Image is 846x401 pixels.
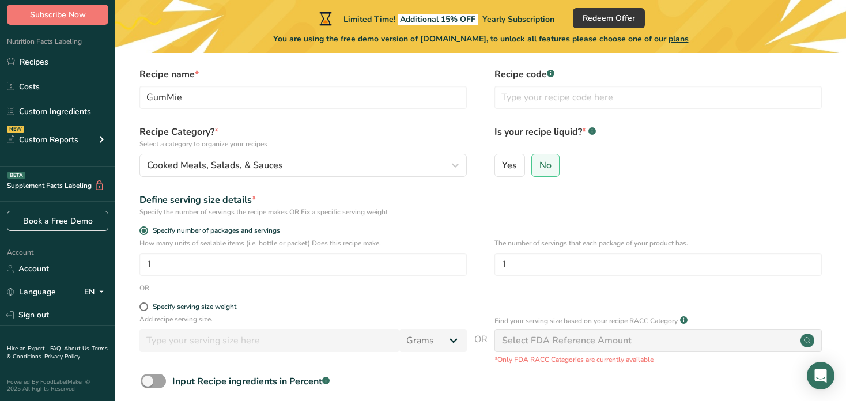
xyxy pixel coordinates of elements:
a: FAQ . [50,345,64,353]
p: Select a category to organize your recipes [139,139,467,149]
span: Specify number of packages and servings [148,226,280,235]
p: How many units of sealable items (i.e. bottle or packet) Does this recipe make. [139,238,467,248]
span: Redeem Offer [583,12,635,24]
div: BETA [7,172,25,179]
div: Select FDA Reference Amount [502,334,632,347]
span: OR [474,332,488,365]
div: Open Intercom Messenger [807,362,834,389]
div: Custom Reports [7,134,78,146]
div: NEW [7,126,24,133]
span: No [539,160,552,171]
div: Powered By FoodLabelMaker © 2025 All Rights Reserved [7,379,108,392]
div: Limited Time! [317,12,554,25]
button: Cooked Meals, Salads, & Sauces [139,154,467,177]
input: Type your serving size here [139,329,399,352]
p: The number of servings that each package of your product has. [494,238,822,248]
a: Privacy Policy [44,353,80,361]
span: Yes [502,160,517,171]
span: plans [669,33,689,44]
input: Type your recipe code here [494,86,822,109]
p: Find your serving size based on your recipe RACC Category [494,316,678,326]
label: Is your recipe liquid? [494,125,822,149]
button: Subscribe Now [7,5,108,25]
label: Recipe name [139,67,467,81]
span: Additional 15% OFF [398,14,478,25]
div: EN [84,285,108,299]
span: Cooked Meals, Salads, & Sauces [147,158,283,172]
label: Recipe code [494,67,822,81]
span: You are using the free demo version of [DOMAIN_NAME], to unlock all features please choose one of... [273,33,689,45]
p: Add recipe serving size. [139,314,467,324]
span: Subscribe Now [30,9,86,21]
button: Redeem Offer [573,8,645,28]
p: *Only FDA RACC Categories are currently available [494,354,822,365]
div: Define serving size details [139,193,467,207]
div: OR [139,283,149,293]
div: Specify serving size weight [153,302,236,311]
div: Specify the number of servings the recipe makes OR Fix a specific serving weight [139,207,467,217]
a: Hire an Expert . [7,345,48,353]
span: Yearly Subscription [482,14,554,25]
a: About Us . [64,345,92,353]
label: Recipe Category? [139,125,467,149]
a: Book a Free Demo [7,211,108,231]
div: Input Recipe ingredients in Percent [172,374,330,388]
a: Terms & Conditions . [7,345,108,361]
input: Type your recipe name here [139,86,467,109]
a: Language [7,282,56,302]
